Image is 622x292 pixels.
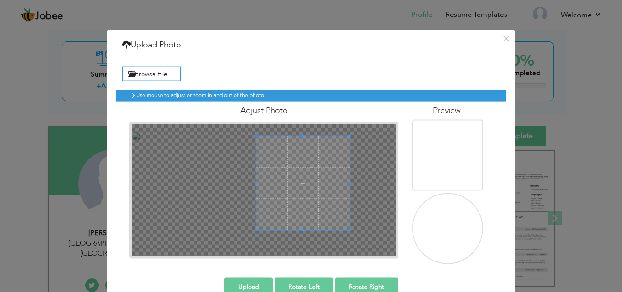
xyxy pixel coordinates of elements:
[122,39,181,51] h4: Upload Photo
[412,106,481,115] h4: Preview
[319,117,519,206] img: ef487482-97e7-4623-a980-763503d78728
[319,190,519,279] img: ef487482-97e7-4623-a980-763503d78728
[129,106,398,115] h4: Adjust Photo
[136,92,488,98] h6: Use mouse to adjust or zoom in and out of the photo.
[499,31,513,46] button: ×
[122,67,181,81] label: Browse File ...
